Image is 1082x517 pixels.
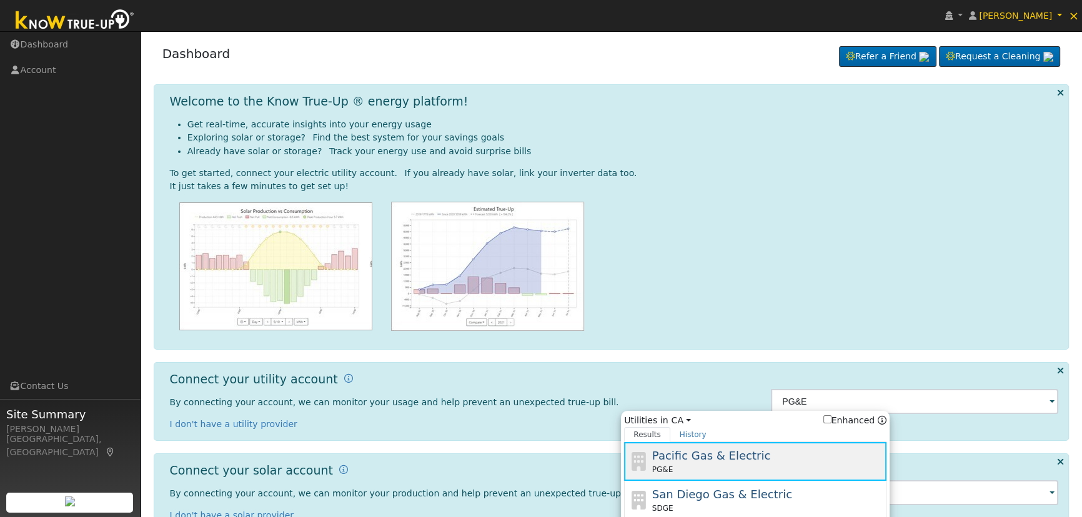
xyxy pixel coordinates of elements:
[170,94,469,109] h1: Welcome to the Know True-Up ® energy platform!
[9,7,141,35] img: Know True-Up
[939,46,1060,67] a: Request a Cleaning
[652,464,673,475] span: PG&E
[170,180,1059,193] div: It just takes a few minutes to get set up!
[823,414,887,427] span: Show enhanced providers
[823,415,831,423] input: Enhanced
[6,433,134,459] div: [GEOGRAPHIC_DATA], [GEOGRAPHIC_DATA]
[771,389,1058,414] input: Select a Utility
[162,46,231,61] a: Dashboard
[878,415,886,425] a: Enhanced Providers
[187,145,1059,158] li: Already have solar or storage? Track your energy use and avoid surprise bills
[670,427,716,442] a: History
[170,488,640,498] span: By connecting your account, we can monitor your production and help prevent an unexpected true-up...
[1043,52,1053,62] img: retrieve
[624,414,886,427] span: Utilities in
[187,118,1059,131] li: Get real-time, accurate insights into your energy usage
[1068,8,1079,23] span: ×
[979,11,1052,21] span: [PERSON_NAME]
[170,463,333,478] h1: Connect your solar account
[839,46,936,67] a: Refer a Friend
[170,419,297,429] a: I don't have a utility provider
[170,372,338,387] h1: Connect your utility account
[105,447,116,457] a: Map
[652,488,792,501] span: San Diego Gas & Electric
[170,397,619,407] span: By connecting your account, we can monitor your usage and help prevent an unexpected true-up bill.
[671,414,690,427] a: CA
[652,503,673,514] span: SDGE
[624,427,670,442] a: Results
[170,167,1059,180] div: To get started, connect your electric utility account. If you already have solar, link your inver...
[6,406,134,423] span: Site Summary
[771,480,1058,505] input: Select an Inverter
[187,131,1059,144] li: Exploring solar or storage? Find the best system for your savings goals
[6,423,134,436] div: [PERSON_NAME]
[823,414,875,427] label: Enhanced
[652,449,770,462] span: Pacific Gas & Electric
[919,52,929,62] img: retrieve
[65,496,75,506] img: retrieve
